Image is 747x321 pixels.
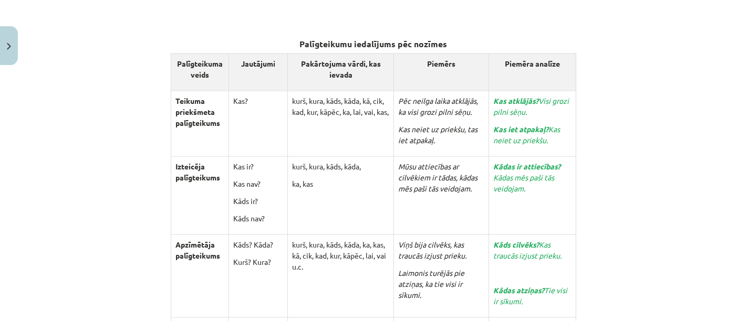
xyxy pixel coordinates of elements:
[493,240,539,249] i: Kāds cilvēks?
[505,59,560,68] b: Piemēra analīze
[493,240,562,260] i: Kas traucās izjust prieku.
[493,96,538,105] i: Kas atklājās?
[398,162,478,193] i: Mūsu attiecības ar cilvēkiem ir tādas, kādas mēs paši tās veidojam.
[233,178,283,189] p: Kas nav?
[292,239,389,272] p: kurš, kura, kāds, kāda, ka, kas, kā, cik, kad, kur, kāpēc, lai, vai u.c.
[398,240,466,260] i: Viņš bija cilvēks, kas traucās izjust prieku.
[233,239,283,250] p: Kāds? Kāda?
[398,96,478,116] i: Pēc neilga laika atklājās, ka visi grozi pilni sēņu.
[493,285,567,306] i: Tie visi ir sīkumi.
[493,173,554,193] i: Kādas mēs paši tās veidojam.
[241,59,275,68] b: Jautājumi
[301,59,381,79] b: Pakārtojuma vārdi, kas ievada
[175,239,224,261] p: Apzīmētāja palīgteikums
[493,162,561,171] i: Kādas ir attiecības?
[493,285,544,295] i: Kādas atziņas?
[493,124,560,145] i: Kas neiet uz priekšu.
[233,213,283,224] p: Kāds nav?
[177,59,223,79] b: Palīgteikuma veids
[493,96,569,116] i: Visi grozi pilni sēņu.
[233,161,283,172] p: Kas ir?
[292,178,389,189] p: ka, kas
[398,268,464,299] i: Laimonis turējās pie atziņas, ka tie visi ir sīkumi.
[175,95,224,129] p: Teikuma priekšmeta palīgteikums
[300,38,448,49] b: Palīgteikumu iedalījums pēc nozīmes
[292,95,389,117] p: kurš, kura, kāds, kāda, kā, cik, kad, kur, kāpēc, ka, lai, vai, kas,
[493,124,548,134] i: Kas iet atpakaļ?
[175,161,224,183] p: Izteicēja palīgteikums
[427,59,455,68] b: Piemērs
[398,124,478,145] i: Kas neiet uz priekšu, tas iet atpakaļ.
[233,256,283,267] p: Kurš? Kura?
[233,95,283,106] p: Kas?
[233,196,283,207] p: Kāds ir?
[292,161,389,172] p: kurš, kura, kāds, kāda,
[7,43,11,50] img: icon-close-lesson-0947bae3869378f0d4975bcd49f059093ad1ed9edebbc8119c70593378902aed.svg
